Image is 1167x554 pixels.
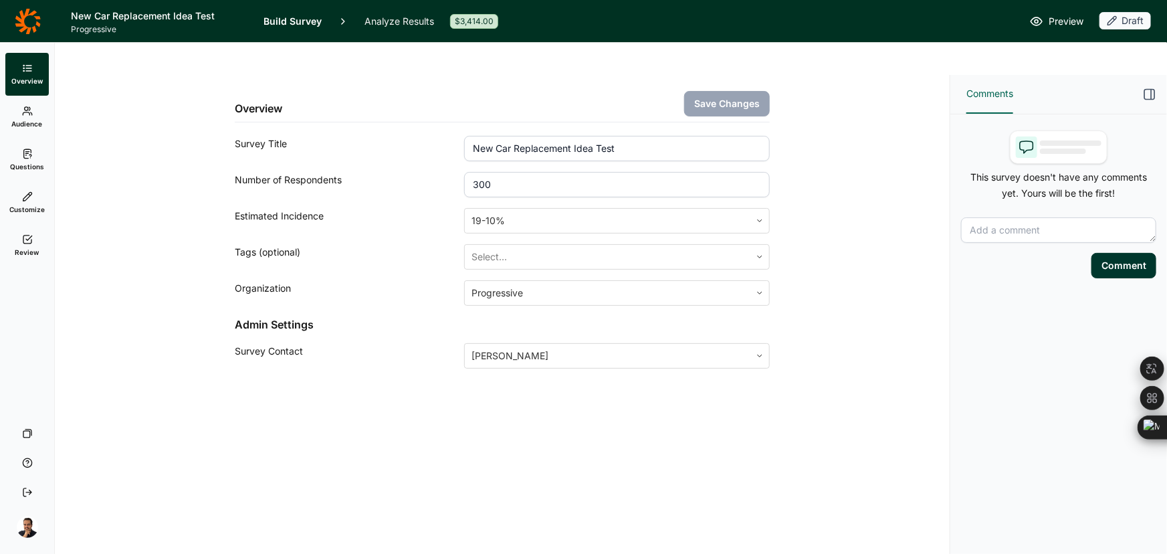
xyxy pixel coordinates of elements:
a: Customize [5,181,49,224]
div: Draft [1099,12,1151,29]
div: Number of Respondents [235,172,464,197]
img: amg06m4ozjtcyqqhuw5b.png [17,517,38,538]
button: Save Changes [684,91,770,116]
div: $3,414.00 [450,14,498,29]
span: Review [15,248,39,257]
div: Survey Title [235,136,464,161]
h1: New Car Replacement Idea Test [71,8,247,24]
button: Comment [1091,253,1156,278]
span: Comments [966,86,1013,102]
span: Preview [1049,13,1083,29]
span: Customize [9,205,45,214]
button: Comments [966,75,1013,114]
a: Audience [5,96,49,138]
input: 1000 [464,172,770,197]
a: Questions [5,138,49,181]
a: Overview [5,53,49,96]
input: ex: Package testing study [464,136,770,161]
span: Overview [11,76,43,86]
span: Audience [12,119,43,128]
h2: Admin Settings [235,316,770,333]
div: Organization [235,280,464,306]
a: Review [5,224,49,267]
div: Estimated Incidence [235,208,464,234]
div: Survey Contact [235,343,464,369]
div: Tags (optional) [235,244,464,270]
span: Progressive [71,24,247,35]
h2: Overview [235,100,282,116]
p: This survey doesn't have any comments yet. Yours will be the first! [961,169,1156,201]
button: Draft [1099,12,1151,31]
a: Preview [1030,13,1083,29]
span: Questions [10,162,44,171]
